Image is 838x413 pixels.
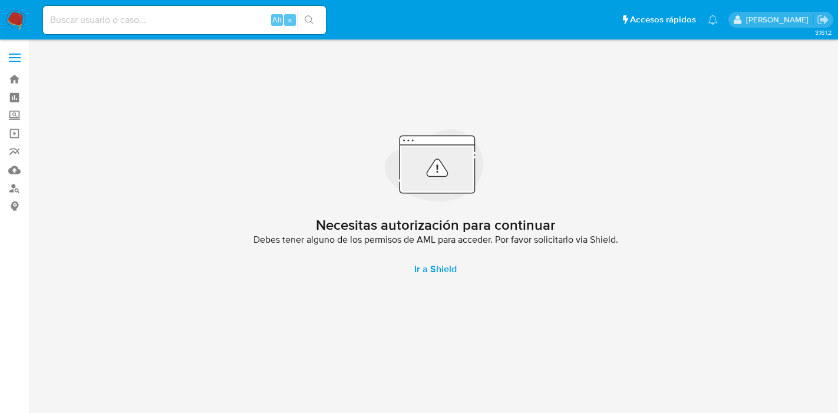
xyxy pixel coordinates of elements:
input: Buscar usuario o caso... [43,12,326,28]
a: Salir [817,14,829,26]
a: Notificaciones [708,15,718,25]
h2: Necesitas autorización para continuar [316,216,555,234]
span: s [288,14,292,25]
span: Accesos rápidos [630,14,696,26]
span: Ir a Shield [414,255,457,283]
p: belen.palamara@mercadolibre.com [746,14,813,25]
span: Alt [272,14,282,25]
span: Debes tener alguno de los permisos de AML para acceder. Por favor solicitarlo via Shield. [253,234,618,246]
a: Ir a Shield [400,255,471,283]
button: search-icon [297,12,321,28]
